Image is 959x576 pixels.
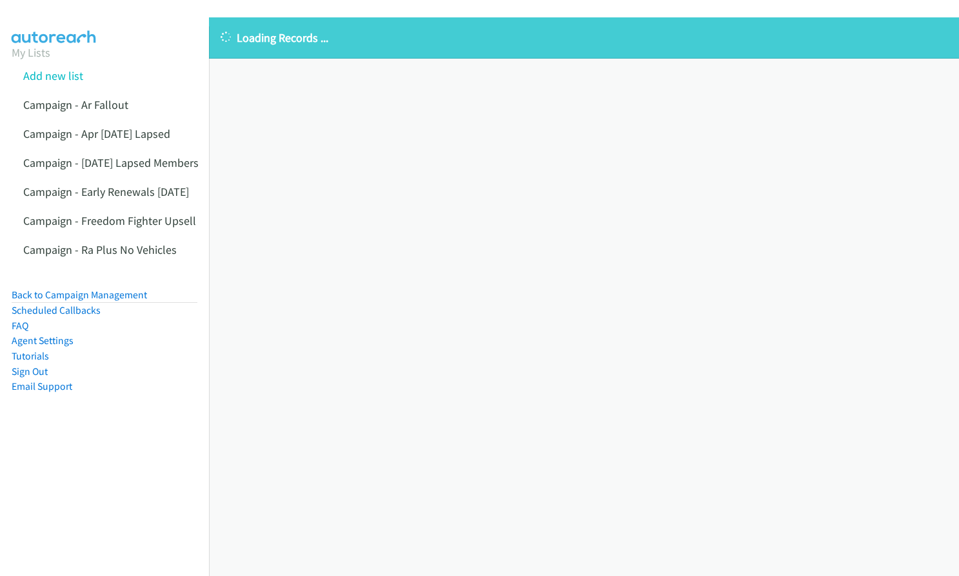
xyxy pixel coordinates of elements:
iframe: Checklist [850,520,949,566]
a: Campaign - Freedom Fighter Upsell [23,213,196,228]
a: Campaign - Ra Plus No Vehicles [23,242,177,257]
a: Campaign - Early Renewals [DATE] [23,184,189,199]
a: Campaign - [DATE] Lapsed Members [23,155,199,170]
p: Loading Records ... [221,29,947,46]
a: Tutorials [12,350,49,362]
a: Back to Campaign Management [12,289,147,301]
a: Agent Settings [12,334,74,347]
a: Campaign - Ar Fallout [23,97,128,112]
a: Add new list [23,68,83,83]
a: My Lists [12,45,50,60]
a: FAQ [12,320,28,332]
a: Email Support [12,380,72,392]
a: Sign Out [12,365,48,378]
a: Campaign - Apr [DATE] Lapsed [23,126,170,141]
a: Scheduled Callbacks [12,304,101,316]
